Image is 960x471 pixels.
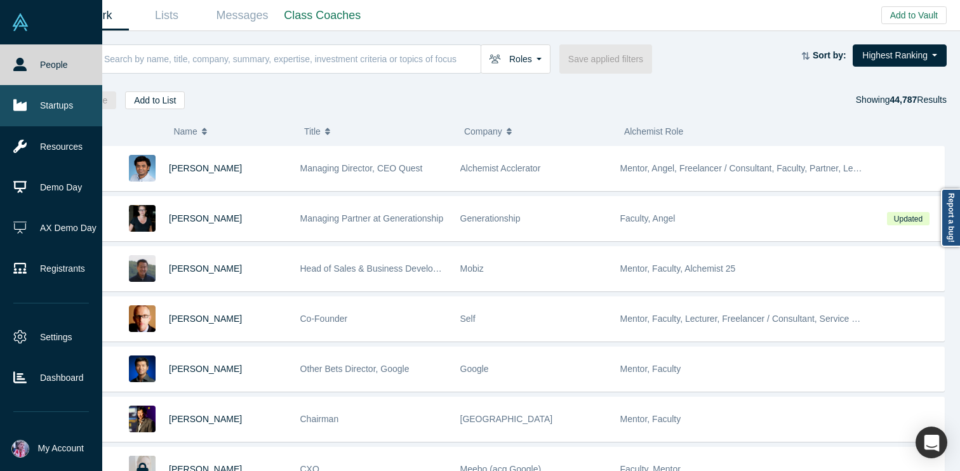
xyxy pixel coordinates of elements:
[129,255,156,282] img: Michael Chang's Profile Image
[11,440,84,458] button: My Account
[890,95,917,105] strong: 44,787
[169,364,242,374] a: [PERSON_NAME]
[460,213,521,223] span: Generationship
[620,213,676,223] span: Faculty, Angel
[169,414,242,424] a: [PERSON_NAME]
[173,118,197,145] span: Name
[460,364,489,374] span: Google
[856,91,947,109] div: Showing
[941,189,960,247] a: Report a bug!
[169,213,242,223] a: [PERSON_NAME]
[11,13,29,31] img: Alchemist Vault Logo
[129,205,156,232] img: Rachel Chalmers's Profile Image
[460,263,484,274] span: Mobiz
[853,44,947,67] button: Highest Ranking
[129,155,156,182] img: Gnani Palanikumar's Profile Image
[620,364,681,374] span: Mentor, Faculty
[460,414,553,424] span: [GEOGRAPHIC_DATA]
[620,163,893,173] span: Mentor, Angel, Freelancer / Consultant, Faculty, Partner, Lecturer, VC
[169,263,242,274] a: [PERSON_NAME]
[38,442,84,455] span: My Account
[624,126,683,136] span: Alchemist Role
[280,1,365,30] a: Class Coaches
[300,213,444,223] span: Managing Partner at Generationship
[890,95,947,105] span: Results
[300,364,410,374] span: Other Bets Director, Google
[204,1,280,30] a: Messages
[464,118,502,145] span: Company
[129,355,156,382] img: Steven Kan's Profile Image
[464,118,611,145] button: Company
[620,263,736,274] span: Mentor, Faculty, Alchemist 25
[125,91,185,109] button: Add to List
[620,414,681,424] span: Mentor, Faculty
[11,440,29,458] img: Alex Miguel's Account
[304,118,321,145] span: Title
[169,314,242,324] a: [PERSON_NAME]
[460,163,541,173] span: Alchemist Acclerator
[813,50,846,60] strong: Sort by:
[300,163,423,173] span: Managing Director, CEO Quest
[881,6,947,24] button: Add to Vault
[300,314,348,324] span: Co-Founder
[129,305,156,332] img: Robert Winder's Profile Image
[559,44,652,74] button: Save applied filters
[129,1,204,30] a: Lists
[173,118,291,145] button: Name
[460,314,476,324] span: Self
[129,406,156,432] img: Timothy Chou's Profile Image
[887,212,929,225] span: Updated
[300,263,493,274] span: Head of Sales & Business Development (interim)
[169,163,242,173] a: [PERSON_NAME]
[481,44,550,74] button: Roles
[304,118,451,145] button: Title
[103,44,481,74] input: Search by name, title, company, summary, expertise, investment criteria or topics of focus
[300,414,339,424] span: Chairman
